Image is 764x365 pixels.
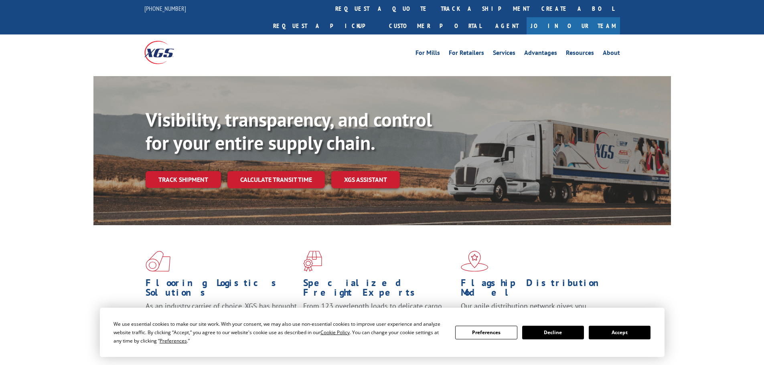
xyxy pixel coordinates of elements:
[487,17,527,34] a: Agent
[524,50,557,58] a: Advantages
[303,301,455,337] p: From 123 overlength loads to delicate cargo, our experienced staff knows the best way to move you...
[146,171,221,188] a: Track shipment
[160,337,187,344] span: Preferences
[527,17,620,34] a: Join Our Team
[100,308,665,357] div: Cookie Consent Prompt
[566,50,594,58] a: Resources
[461,301,608,320] span: Our agile distribution network gives you nationwide inventory management on demand.
[227,171,325,188] a: Calculate transit time
[303,278,455,301] h1: Specialized Freight Experts
[320,329,350,336] span: Cookie Policy
[603,50,620,58] a: About
[146,107,432,155] b: Visibility, transparency, and control for your entire supply chain.
[461,251,488,272] img: xgs-icon-flagship-distribution-model-red
[267,17,383,34] a: Request a pickup
[146,278,297,301] h1: Flooring Logistics Solutions
[461,278,612,301] h1: Flagship Distribution Model
[146,251,170,272] img: xgs-icon-total-supply-chain-intelligence-red
[522,326,584,339] button: Decline
[113,320,446,345] div: We use essential cookies to make our site work. With your consent, we may also use non-essential ...
[146,301,297,330] span: As an industry carrier of choice, XGS has brought innovation and dedication to flooring logistics...
[455,326,517,339] button: Preferences
[493,50,515,58] a: Services
[383,17,487,34] a: Customer Portal
[449,50,484,58] a: For Retailers
[415,50,440,58] a: For Mills
[589,326,651,339] button: Accept
[144,4,186,12] a: [PHONE_NUMBER]
[331,171,400,188] a: XGS ASSISTANT
[303,251,322,272] img: xgs-icon-focused-on-flooring-red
